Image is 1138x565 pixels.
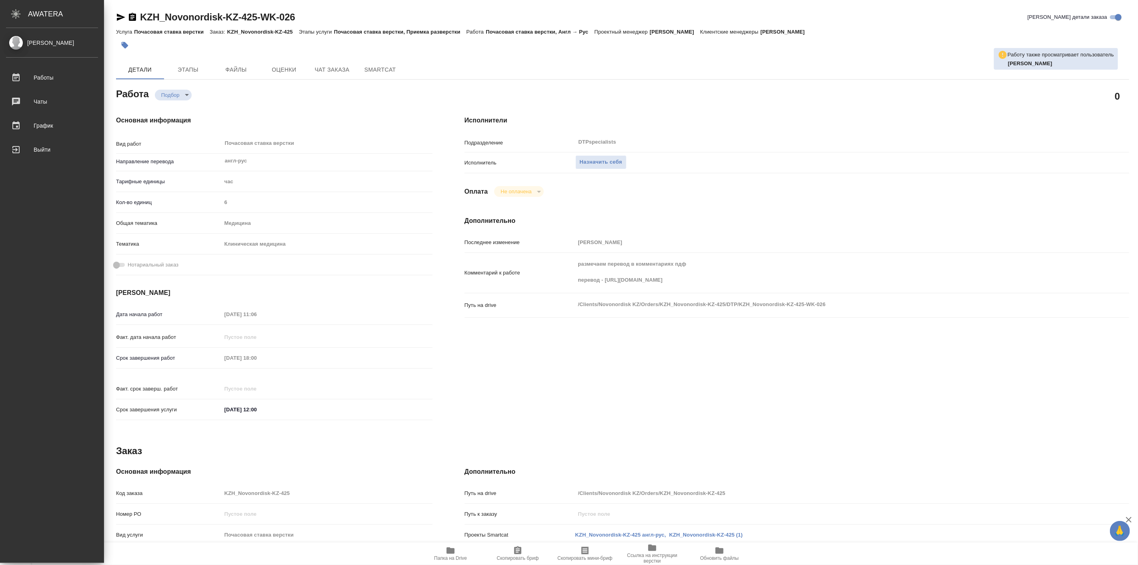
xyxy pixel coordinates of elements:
button: Обновить файлы [686,543,753,565]
p: Подразделение [465,139,575,147]
p: Работа [467,29,486,35]
p: Срок завершения услуги [116,406,222,414]
p: Факт. срок заверш. работ [116,385,222,393]
input: Пустое поле [222,487,433,499]
p: Почасовая ставка верстки [134,29,210,35]
p: Вид услуги [116,531,222,539]
p: Кол-во единиц [116,198,222,206]
input: Пустое поле [222,196,433,208]
input: Пустое поле [575,236,1074,248]
a: Выйти [2,140,102,160]
p: Васютченко Александр [1008,60,1114,68]
a: Чаты [2,92,102,112]
input: Пустое поле [575,508,1074,520]
p: Исполнитель [465,159,575,167]
div: Выйти [6,144,98,156]
p: Почасовая ставка верстки, Англ → Рус [486,29,594,35]
textarea: размечаем перевод в комментариях пдф перевод - [URL][DOMAIN_NAME] [575,257,1074,287]
button: Папка на Drive [417,543,484,565]
button: Назначить себя [575,155,627,169]
p: Путь к заказу [465,510,575,518]
p: Проекты Smartcat [465,531,575,539]
p: [PERSON_NAME] [761,29,811,35]
textarea: /Clients/Novonordisk KZ/Orders/KZH_Novonordisk-KZ-425/DTP/KZH_Novonordisk-KZ-425-WK-026 [575,298,1074,311]
p: Работу также просматривает пользователь [1008,51,1114,59]
input: Пустое поле [222,529,433,541]
button: Скопировать ссылку для ЯМессенджера [116,12,126,22]
input: Пустое поле [222,331,292,343]
p: Дата начала работ [116,311,222,319]
h4: Дополнительно [465,216,1129,226]
a: KZH_Novonordisk-KZ-425 англ-рус, [575,532,666,538]
a: Работы [2,68,102,88]
button: Не оплачена [498,188,534,195]
p: Вид работ [116,140,222,148]
h4: Исполнители [465,116,1129,125]
span: Ссылка на инструкции верстки [623,553,681,564]
h4: Основная информация [116,116,433,125]
p: Номер РО [116,510,222,518]
button: Ссылка на инструкции верстки [619,543,686,565]
input: ✎ Введи что-нибудь [222,404,292,415]
span: Скопировать бриф [497,555,539,561]
span: Файлы [217,65,255,75]
div: Подбор [155,90,192,100]
p: Факт. дата начала работ [116,333,222,341]
div: Клиническая медицина [222,237,433,251]
p: Путь на drive [465,489,575,497]
p: Почасовая ставка верстки, Приемка разверстки [334,29,467,35]
div: Медицина [222,216,433,230]
div: час [222,175,433,188]
a: График [2,116,102,136]
h2: Работа [116,86,149,100]
span: Чат заказа [313,65,351,75]
p: Последнее изменение [465,238,575,246]
h4: [PERSON_NAME] [116,288,433,298]
div: [PERSON_NAME] [6,38,98,47]
span: Детали [121,65,159,75]
span: Оценки [265,65,303,75]
p: Клиентские менеджеры [700,29,761,35]
div: Чаты [6,96,98,108]
span: Этапы [169,65,207,75]
input: Пустое поле [222,508,433,520]
p: Код заказа [116,489,222,497]
p: Направление перевода [116,158,222,166]
div: Подбор [494,186,543,197]
h2: Заказ [116,445,142,457]
div: AWATERA [28,6,104,22]
button: Подбор [159,92,182,98]
span: Папка на Drive [434,555,467,561]
p: [PERSON_NAME] [650,29,700,35]
p: Общая тематика [116,219,222,227]
p: Заказ: [210,29,227,35]
span: Скопировать мини-бриф [557,555,612,561]
span: Обновить файлы [700,555,739,561]
h4: Дополнительно [465,467,1129,477]
p: Услуга [116,29,134,35]
input: Пустое поле [222,383,292,395]
p: Этапы услуги [299,29,334,35]
span: SmartCat [361,65,399,75]
p: KZH_Novonordisk-KZ-425 [227,29,299,35]
p: Тарифные единицы [116,178,222,186]
input: Пустое поле [575,487,1074,499]
button: Скопировать ссылку [128,12,137,22]
span: [PERSON_NAME] детали заказа [1028,13,1107,21]
h4: Оплата [465,187,488,196]
span: Нотариальный заказ [128,261,178,269]
input: Пустое поле [222,352,292,364]
span: 🙏 [1113,523,1127,539]
button: Добавить тэг [116,36,134,54]
p: Тематика [116,240,222,248]
h4: Основная информация [116,467,433,477]
h2: 0 [1115,89,1120,103]
button: Скопировать бриф [484,543,551,565]
button: Скопировать мини-бриф [551,543,619,565]
p: Путь на drive [465,301,575,309]
button: 🙏 [1110,521,1130,541]
p: Проектный менеджер [594,29,649,35]
input: Пустое поле [222,309,292,320]
a: KZH_Novonordisk-KZ-425-WK-026 [140,12,295,22]
div: Работы [6,72,98,84]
